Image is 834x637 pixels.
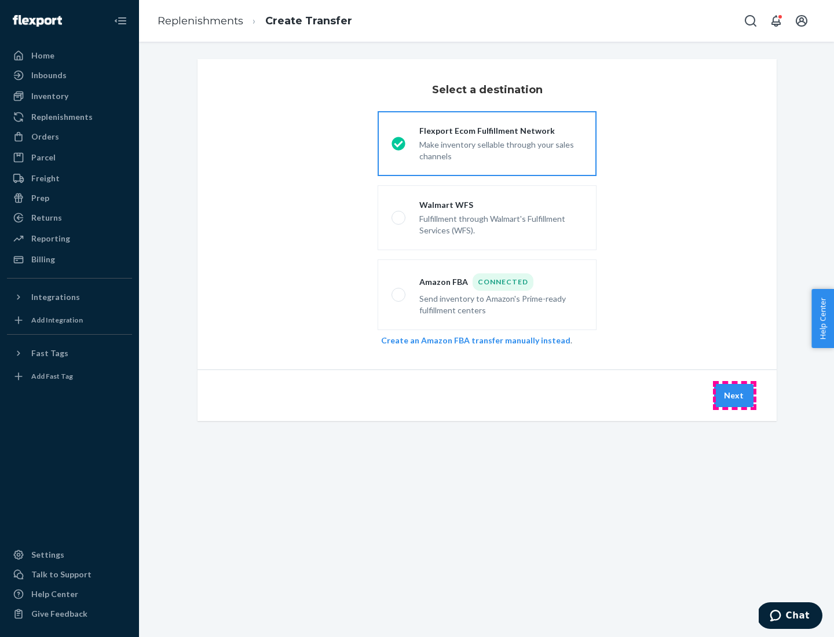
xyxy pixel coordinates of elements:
[31,588,78,600] div: Help Center
[31,152,56,163] div: Parcel
[419,199,583,211] div: Walmart WFS
[765,9,788,32] button: Open notifications
[739,9,762,32] button: Open Search Box
[31,131,59,142] div: Orders
[7,250,132,269] a: Billing
[109,9,132,32] button: Close Navigation
[31,69,67,81] div: Inbounds
[381,335,570,345] a: Create an Amazon FBA transfer manually instead
[811,289,834,348] button: Help Center
[13,15,62,27] img: Flexport logo
[419,211,583,236] div: Fulfillment through Walmart's Fulfillment Services (WFS).
[31,50,54,61] div: Home
[7,127,132,146] a: Orders
[7,546,132,564] a: Settings
[31,254,55,265] div: Billing
[7,311,132,330] a: Add Integration
[31,173,60,184] div: Freight
[265,14,352,27] a: Create Transfer
[7,148,132,167] a: Parcel
[31,569,92,580] div: Talk to Support
[7,367,132,386] a: Add Fast Tag
[7,585,132,603] a: Help Center
[7,46,132,65] a: Home
[7,208,132,227] a: Returns
[7,87,132,105] a: Inventory
[7,344,132,363] button: Fast Tags
[7,66,132,85] a: Inbounds
[31,90,68,102] div: Inventory
[31,347,68,359] div: Fast Tags
[31,371,73,381] div: Add Fast Tag
[158,14,243,27] a: Replenishments
[31,315,83,325] div: Add Integration
[7,288,132,306] button: Integrations
[790,9,813,32] button: Open account menu
[419,291,583,316] div: Send inventory to Amazon's Prime-ready fulfillment centers
[148,4,361,38] ol: breadcrumbs
[7,605,132,623] button: Give Feedback
[473,273,533,291] div: Connected
[432,82,543,97] h3: Select a destination
[7,169,132,188] a: Freight
[7,108,132,126] a: Replenishments
[381,335,593,346] div: .
[419,125,583,137] div: Flexport Ecom Fulfillment Network
[419,273,583,291] div: Amazon FBA
[7,189,132,207] a: Prep
[31,111,93,123] div: Replenishments
[31,233,70,244] div: Reporting
[31,212,62,224] div: Returns
[714,384,753,407] button: Next
[419,137,583,162] div: Make inventory sellable through your sales channels
[7,565,132,584] button: Talk to Support
[31,192,49,204] div: Prep
[31,549,64,561] div: Settings
[31,291,80,303] div: Integrations
[759,602,822,631] iframe: Opens a widget where you can chat to one of our agents
[7,229,132,248] a: Reporting
[31,608,87,620] div: Give Feedback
